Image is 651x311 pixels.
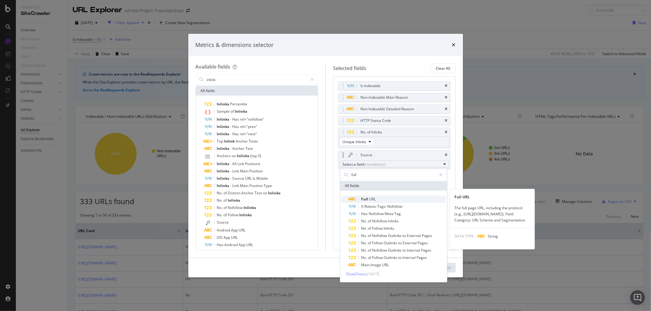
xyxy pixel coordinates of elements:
[238,161,245,166] span: Link
[249,139,258,144] span: Texts
[237,153,251,158] span: Inlinks
[230,101,248,107] span: Percentile
[372,248,388,253] span: Nofollow
[372,233,388,238] span: Nofollow
[247,242,253,247] span: URL
[342,162,441,167] div: Select a field
[246,146,253,151] span: Text
[385,211,394,216] span: Meta
[231,109,235,114] span: of
[368,255,372,260] span: of
[217,161,230,166] span: Inlinks
[217,228,231,233] span: Android
[445,119,448,122] div: times
[418,240,428,246] span: Pages
[245,176,253,181] span: URL
[338,128,450,148] div: No. of InlinkstimesUnique Inlinks
[224,190,228,196] span: of
[250,183,264,188] span: Position
[407,233,422,238] span: External
[263,190,268,196] span: on
[369,196,376,202] span: URL
[452,41,456,49] div: times
[361,233,368,238] span: No.
[231,228,239,233] span: App
[351,170,436,179] input: Search by field name
[251,153,258,158] span: (top
[361,218,368,224] span: No.
[398,255,403,260] span: to
[407,248,421,253] span: Internal
[253,176,257,181] span: Is
[240,212,252,217] span: Inlinks
[217,109,231,114] span: Sample
[372,218,388,224] span: Nofollow
[230,176,233,181] span: -
[230,146,233,151] span: -
[206,75,308,84] input: Search by field name
[445,153,448,157] div: times
[217,176,230,181] span: Inlinks
[228,198,241,203] span: Inlinks
[231,235,238,240] span: URL
[188,34,463,277] div: modal
[361,211,369,216] span: Has
[217,101,230,107] span: Inlinks
[372,240,384,246] span: Follow
[217,117,230,122] span: Inlinks
[394,211,401,216] span: Tag
[364,162,385,167] div: (mandatory)
[228,205,244,210] span: Nofollow
[224,198,228,203] span: of
[360,106,414,112] div: Non-Indexable Detailed Reason
[233,131,240,136] span: Has
[340,161,449,168] button: Select a field(mandatory)
[233,161,238,166] span: All
[233,124,240,129] span: Has
[361,240,368,246] span: No.
[360,152,372,158] div: Source
[217,146,230,151] span: Inlinks
[361,248,368,253] span: No.
[217,235,224,240] span: iOS
[224,205,228,210] span: of
[228,190,242,196] span: Distinct
[217,124,230,129] span: Inlinks
[445,84,448,88] div: times
[338,150,450,169] div: SourcetimesSelect a field(mandatory)All fields
[403,255,417,260] span: Internal
[361,255,368,260] span: No.
[233,146,246,151] span: Anchor
[217,183,230,188] span: Inlinks
[217,242,225,247] span: Has
[360,118,391,124] div: HTTP Status Code
[196,41,274,49] div: Metrics & dimensions selector
[445,130,448,134] div: times
[230,117,233,122] span: -
[217,153,232,158] span: Anchors
[230,168,233,174] span: -
[403,233,407,238] span: to
[217,220,229,225] span: Source
[224,212,228,217] span: of
[342,139,366,144] span: Unique Inlinks
[240,124,258,129] span: rel="prev"
[235,109,248,114] span: Inlinks
[421,248,431,253] span: Pages
[368,240,372,246] span: of
[338,93,450,102] div: Non-Indexable Main Reasontimes
[242,190,255,196] span: Anchor
[244,205,256,210] span: Inlinks
[450,205,534,223] div: The full page URL, including the protocol (e.g., [URL][DOMAIN_NAME]). Field Category: URL Scheme ...
[369,211,385,216] span: Nofollow
[372,226,384,231] span: Follow
[258,153,262,158] span: 5)
[361,226,368,231] span: No.
[224,235,231,240] span: App
[230,124,233,129] span: -
[257,176,268,181] span: Mobile
[239,242,247,247] span: App
[233,183,240,188] span: Link
[417,255,427,260] span: Pages
[217,190,224,196] span: No.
